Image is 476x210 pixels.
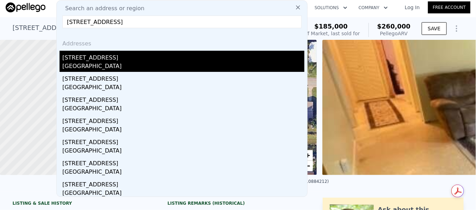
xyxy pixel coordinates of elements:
button: Company [353,1,394,14]
a: Log In [396,4,428,11]
button: Show Options [450,21,464,36]
div: Listing Remarks (Historical) [168,200,309,206]
div: [STREET_ADDRESS] [62,114,304,125]
div: [GEOGRAPHIC_DATA] [62,104,304,114]
div: [GEOGRAPHIC_DATA] [62,62,304,72]
div: [STREET_ADDRESS] [62,178,304,189]
div: [STREET_ADDRESS] [62,135,304,147]
div: LISTING & SALE HISTORY [13,200,154,208]
div: Addresses [60,34,304,51]
span: + [305,151,310,160]
a: Zoom out [302,161,313,171]
div: Off Market, last sold for [302,30,360,37]
button: SAVE [422,22,446,35]
div: Pellego ARV [377,30,411,37]
a: Free Account [428,1,470,13]
button: Solutions [309,1,353,14]
span: $260,000 [377,23,411,30]
div: [GEOGRAPHIC_DATA] [62,168,304,178]
div: [STREET_ADDRESS] [62,72,304,83]
img: Pellego [6,2,45,12]
input: Enter an address, city, region, neighborhood or zip code [62,16,302,28]
div: [GEOGRAPHIC_DATA] [62,125,304,135]
span: $185,000 [314,23,348,30]
div: [STREET_ADDRESS][PERSON_NAME] , [GEOGRAPHIC_DATA] , FL 32904 [13,23,233,33]
div: [STREET_ADDRESS] [62,51,304,62]
a: Zoom in [302,150,313,161]
span: − [305,161,310,170]
div: [GEOGRAPHIC_DATA] [62,147,304,156]
div: [GEOGRAPHIC_DATA] [62,189,304,199]
div: [GEOGRAPHIC_DATA] [62,83,304,93]
div: [STREET_ADDRESS] [62,156,304,168]
span: Search an address or region [60,4,144,13]
div: [STREET_ADDRESS] [62,93,304,104]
